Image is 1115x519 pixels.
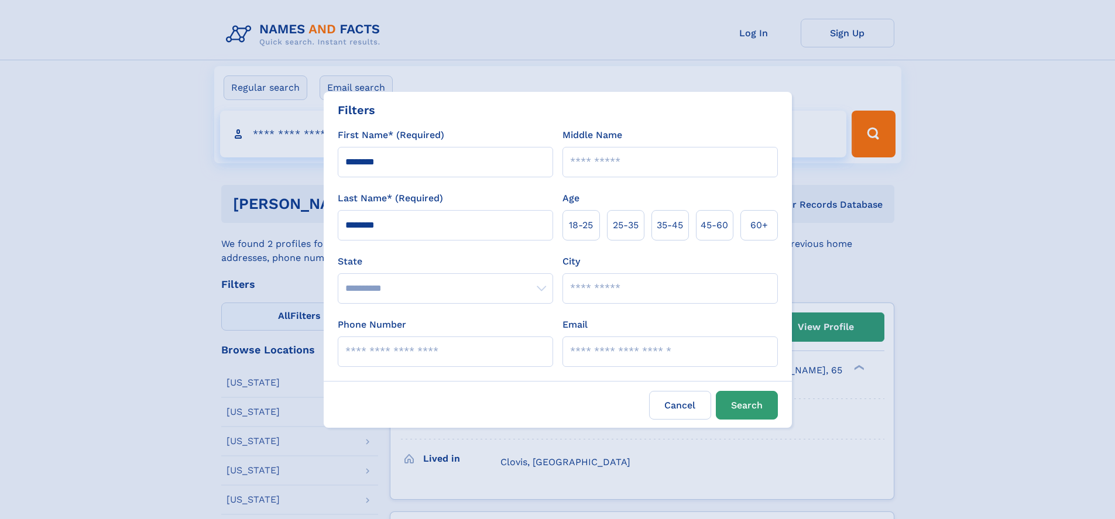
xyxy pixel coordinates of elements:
[649,391,711,420] label: Cancel
[562,255,580,269] label: City
[338,255,553,269] label: State
[338,191,443,205] label: Last Name* (Required)
[562,128,622,142] label: Middle Name
[613,218,639,232] span: 25‑35
[716,391,778,420] button: Search
[338,318,406,332] label: Phone Number
[701,218,728,232] span: 45‑60
[338,101,375,119] div: Filters
[562,191,579,205] label: Age
[562,318,588,332] label: Email
[657,218,683,232] span: 35‑45
[750,218,768,232] span: 60+
[338,128,444,142] label: First Name* (Required)
[569,218,593,232] span: 18‑25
